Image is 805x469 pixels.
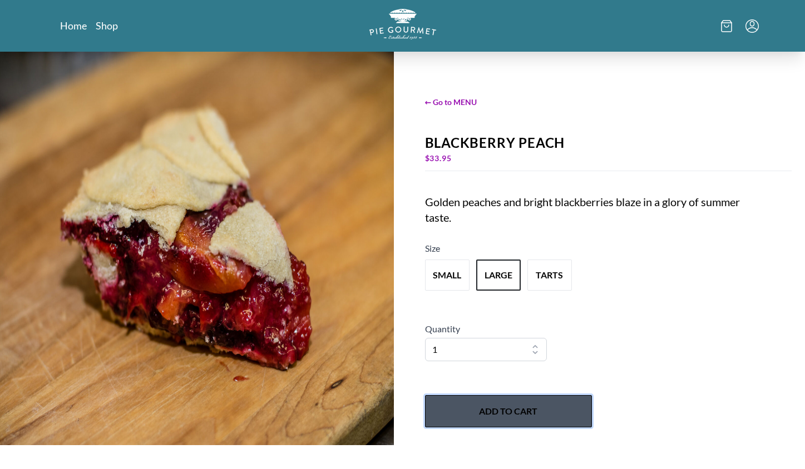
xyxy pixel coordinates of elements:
[425,243,440,253] span: Size
[60,19,87,32] a: Home
[476,260,521,291] button: Variant Swatch
[527,260,572,291] button: Variant Swatch
[425,395,592,427] button: Add to Cart
[425,323,460,334] span: Quantity
[425,260,470,291] button: Variant Swatch
[425,338,547,361] select: Quantity
[425,194,745,225] div: Golden peaches and bright blackberries blaze in a glory of summer taste.
[369,9,436,39] img: logo
[745,19,759,33] button: Menu
[425,96,792,108] span: ← Go to MENU
[96,19,118,32] a: Shop
[425,151,792,166] div: $ 33.95
[425,135,792,151] div: Blackberry Peach
[369,9,436,43] a: Logo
